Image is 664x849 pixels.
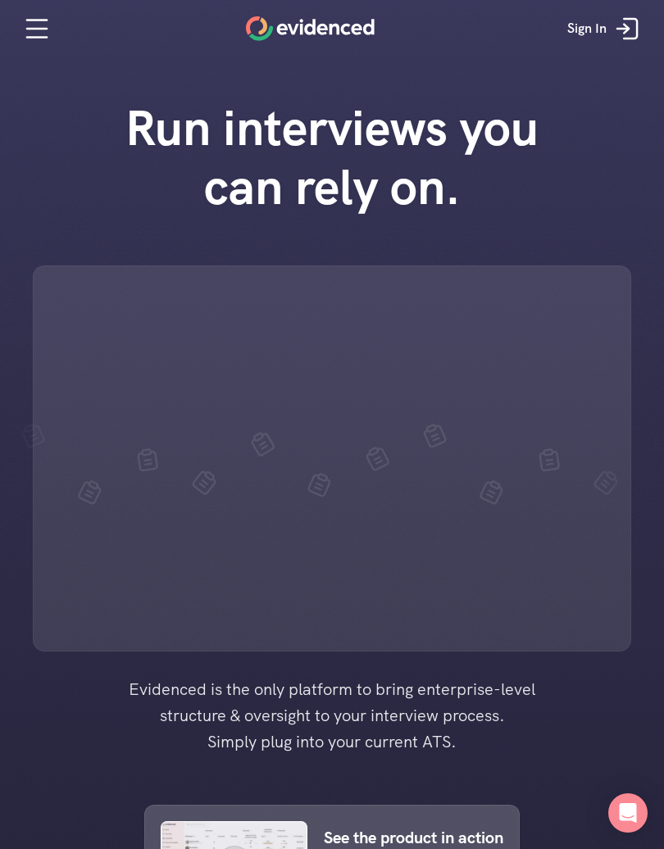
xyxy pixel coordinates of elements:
[567,18,607,39] p: Sign In
[98,98,566,216] h1: Run interviews you can rely on.
[102,676,562,755] h4: Evidenced is the only platform to bring enterprise-level structure & oversight to your interview ...
[246,16,375,41] a: Home
[608,793,648,833] div: Open Intercom Messenger
[555,4,656,53] a: Sign In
